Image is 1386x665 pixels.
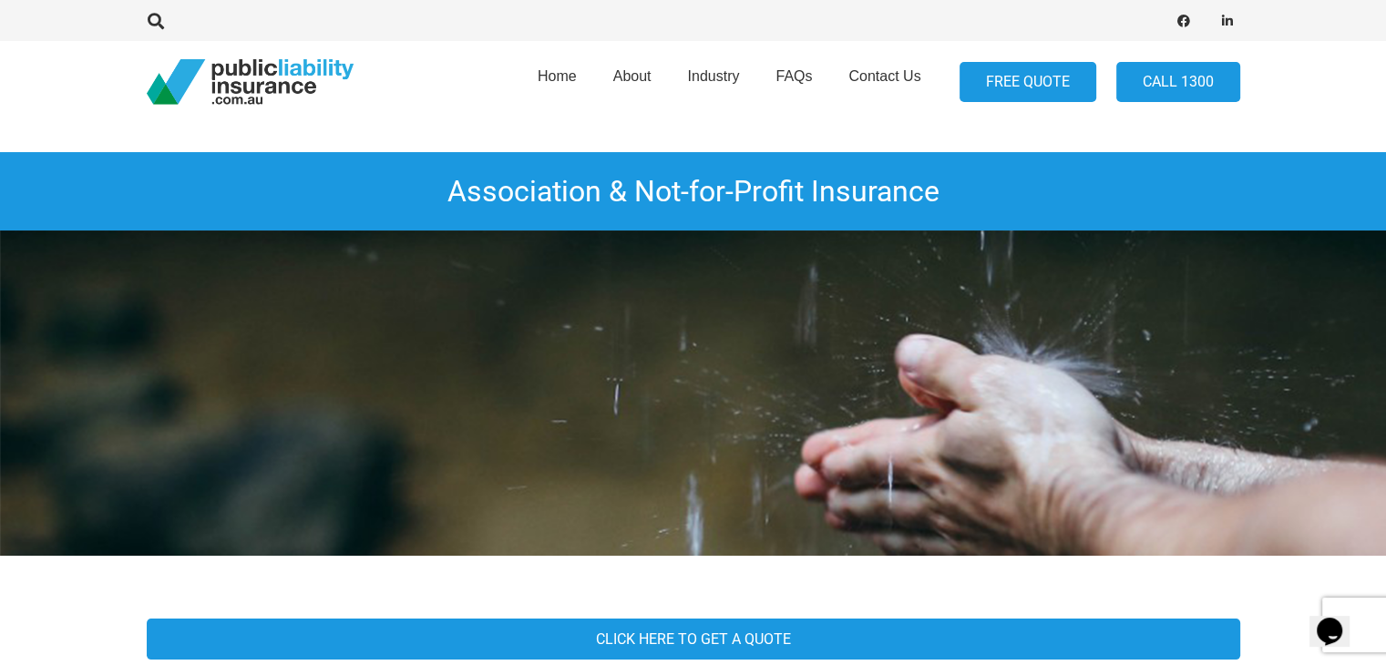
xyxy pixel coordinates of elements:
a: Click Here To Get a Quote [147,619,1240,660]
span: Contact Us [848,68,920,84]
iframe: chat widget [1309,592,1368,647]
a: Search [139,13,175,29]
a: Call 1300 [1116,62,1240,103]
a: About [595,36,670,128]
a: LinkedIn [1215,8,1240,34]
a: Facebook [1171,8,1196,34]
a: Industry [669,36,757,128]
span: Industry [687,68,739,84]
a: Home [519,36,595,128]
a: pli_logotransparent [147,59,354,105]
a: FREE QUOTE [960,62,1096,103]
span: FAQs [775,68,812,84]
a: Contact Us [830,36,939,128]
a: FAQs [757,36,830,128]
span: About [613,68,652,84]
span: Home [538,68,577,84]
